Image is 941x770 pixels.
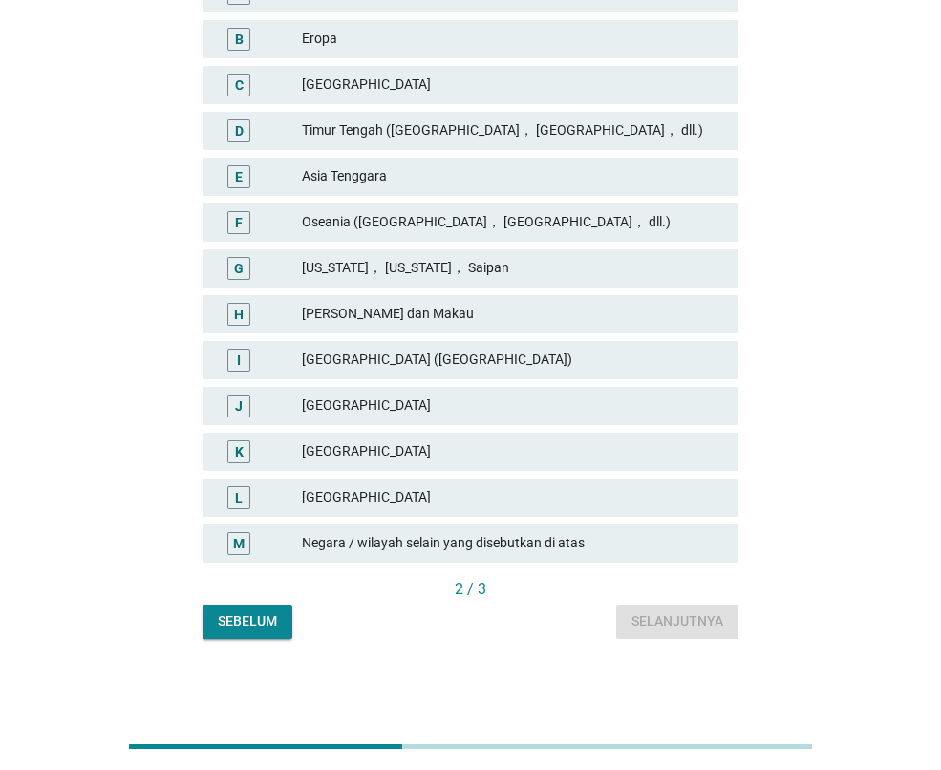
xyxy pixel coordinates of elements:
[203,605,292,639] button: Sebelum
[235,166,243,186] div: E
[235,75,244,95] div: C
[302,257,723,280] div: [US_STATE]， [US_STATE]， Saipan
[218,611,277,631] div: Sebelum
[302,74,723,96] div: [GEOGRAPHIC_DATA]
[302,28,723,51] div: Eropa
[233,533,245,553] div: M
[302,440,723,463] div: [GEOGRAPHIC_DATA]
[302,119,723,142] div: Timur Tengah ([GEOGRAPHIC_DATA]， [GEOGRAPHIC_DATA]， dll.)
[302,303,723,326] div: [PERSON_NAME] dan Makau
[235,212,243,232] div: F
[234,304,244,324] div: H
[237,350,241,370] div: I
[235,396,243,416] div: J
[235,487,243,507] div: L
[235,120,244,140] div: D
[302,532,723,555] div: Negara / wilayah selain yang disebutkan di atas
[302,486,723,509] div: [GEOGRAPHIC_DATA]
[302,395,723,417] div: [GEOGRAPHIC_DATA]
[302,165,723,188] div: Asia Tenggara
[203,578,738,601] div: 2 / 3
[234,258,244,278] div: G
[302,349,723,372] div: [GEOGRAPHIC_DATA] ([GEOGRAPHIC_DATA])
[235,29,244,49] div: B
[235,441,244,461] div: K
[302,211,723,234] div: Oseania ([GEOGRAPHIC_DATA]， [GEOGRAPHIC_DATA]， dll.)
